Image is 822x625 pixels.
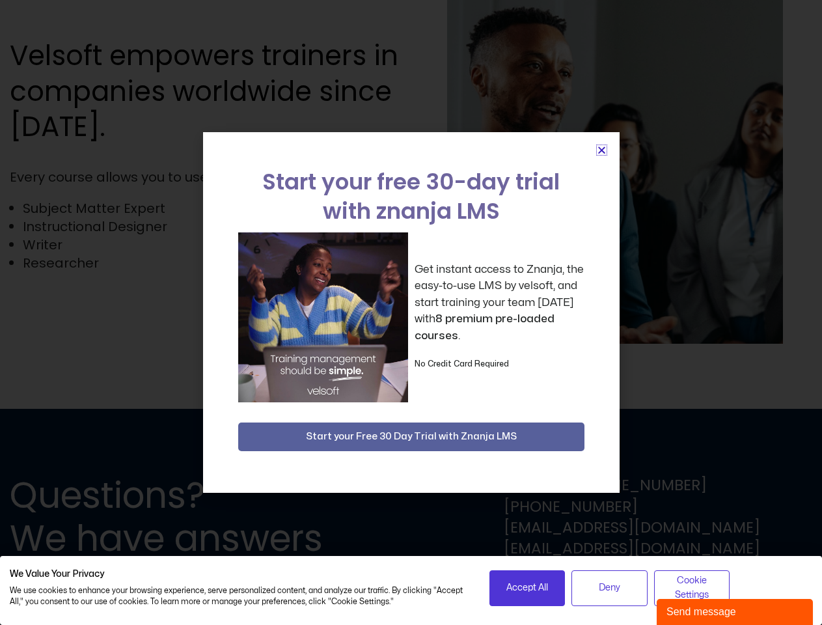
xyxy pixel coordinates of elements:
[597,145,607,155] a: Close
[571,570,648,606] button: Deny all cookies
[415,313,555,341] strong: 8 premium pre-loaded courses
[238,167,584,226] h2: Start your free 30-day trial with znanja LMS
[238,423,584,451] button: Start your Free 30 Day Trial with Znanja LMS
[238,232,408,402] img: a woman sitting at her laptop dancing
[506,581,548,595] span: Accept All
[599,581,620,595] span: Deny
[415,360,509,368] strong: No Credit Card Required
[10,568,470,580] h2: We Value Your Privacy
[657,596,815,625] iframe: chat widget
[489,570,566,606] button: Accept all cookies
[10,585,470,607] p: We use cookies to enhance your browsing experience, serve personalized content, and analyze our t...
[415,261,584,344] p: Get instant access to Znanja, the easy-to-use LMS by velsoft, and start training your team [DATE]...
[663,574,722,603] span: Cookie Settings
[654,570,730,606] button: Adjust cookie preferences
[306,429,517,445] span: Start your Free 30 Day Trial with Znanja LMS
